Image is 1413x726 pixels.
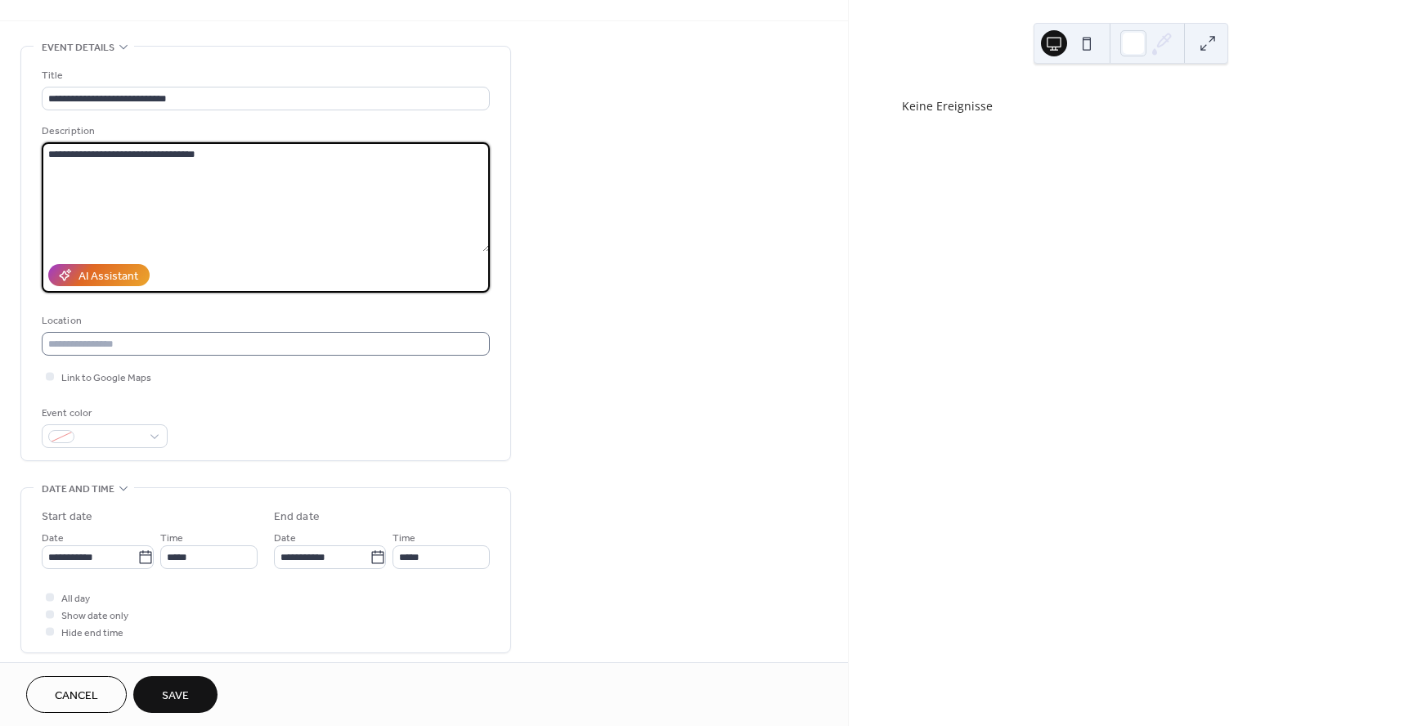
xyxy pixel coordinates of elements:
div: Title [42,67,487,84]
span: Date [42,530,64,547]
span: Save [162,688,189,705]
button: Cancel [26,676,127,713]
div: Event color [42,405,164,422]
span: Link to Google Maps [61,370,151,387]
span: Show date only [61,607,128,625]
div: AI Assistant [78,268,138,285]
div: Description [42,123,487,140]
span: Cancel [55,688,98,705]
span: Time [392,530,415,547]
span: Time [160,530,183,547]
button: AI Assistant [48,264,150,286]
span: Event details [42,39,114,56]
button: Save [133,676,218,713]
span: Hide end time [61,625,123,642]
div: Keine Ereignisse [902,97,1360,114]
div: Location [42,312,487,329]
div: End date [274,509,320,526]
span: Date [274,530,296,547]
span: All day [61,590,90,607]
span: Date and time [42,481,114,498]
div: Start date [42,509,92,526]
